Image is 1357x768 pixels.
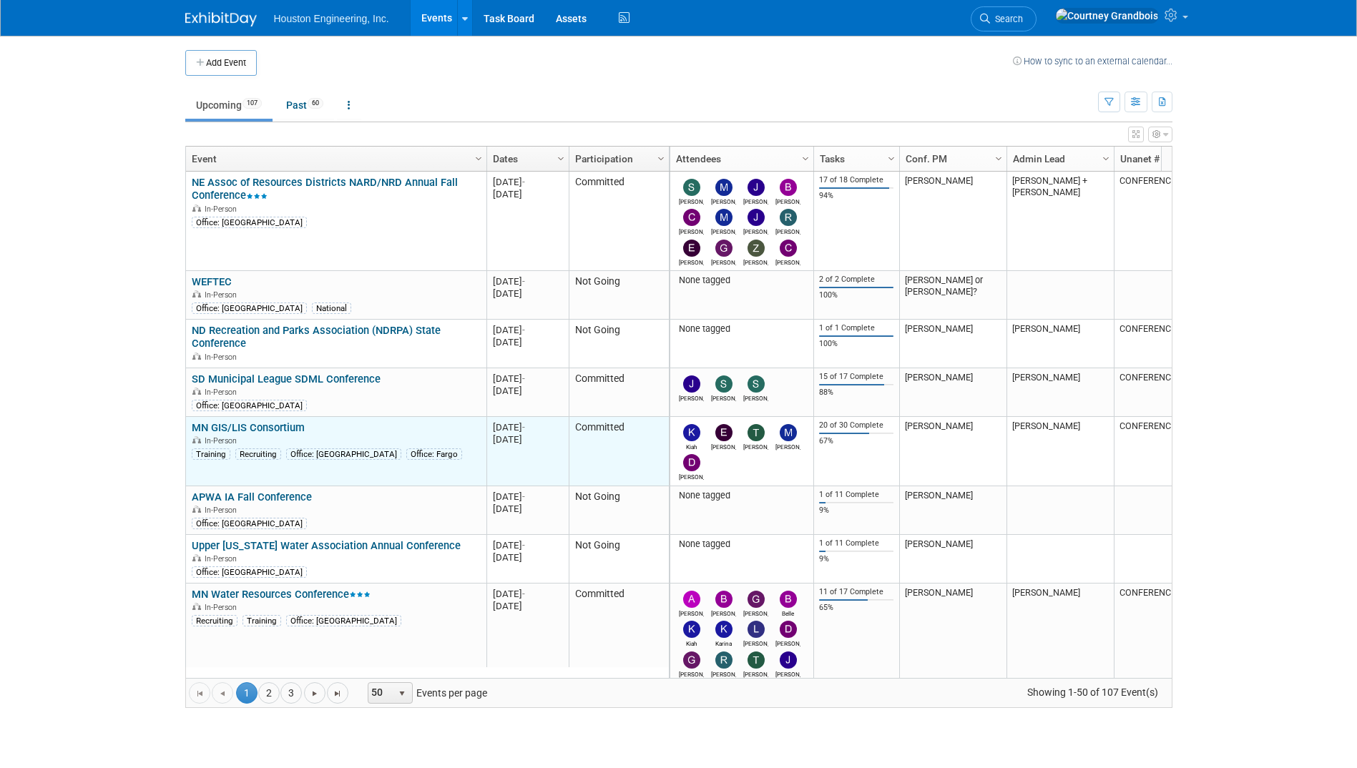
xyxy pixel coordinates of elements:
[743,226,768,235] div: Jacob Garder
[1014,682,1171,702] span: Showing 1-50 of 107 Event(s)
[575,147,660,171] a: Participation
[205,554,241,563] span: In-Person
[819,436,893,446] div: 67%
[775,226,800,235] div: Ryan Roenigk
[569,368,669,417] td: Committed
[899,368,1006,417] td: [PERSON_NAME]
[899,417,1006,486] td: [PERSON_NAME]
[683,240,700,257] img: Ethan Miller
[899,486,1006,535] td: [PERSON_NAME]
[971,6,1037,31] a: Search
[683,209,700,226] img: Connor Kelley
[683,591,700,608] img: Alex Schmidt
[748,651,765,669] img: Tim Erickson
[286,448,401,460] div: Office: [GEOGRAPHIC_DATA]
[493,287,562,300] div: [DATE]
[715,424,733,441] img: Erik Nelson
[675,538,808,550] div: None tagged
[1013,147,1104,171] a: Admin Lead
[406,448,462,460] div: Office: Fargo
[192,324,441,350] a: ND Recreation and Parks Association (NDRPA) State Conference
[899,320,1006,368] td: [PERSON_NAME]
[192,217,307,228] div: Office: [GEOGRAPHIC_DATA]
[748,424,765,441] img: Tanner Wilson
[819,339,893,349] div: 100%
[493,324,562,336] div: [DATE]
[185,92,273,119] a: Upcoming107
[493,373,562,385] div: [DATE]
[192,400,307,411] div: Office: [GEOGRAPHIC_DATA]
[775,669,800,678] div: Josephine Khan
[522,422,525,433] span: -
[899,535,1006,584] td: [PERSON_NAME]
[569,584,669,714] td: Committed
[192,436,201,443] img: In-Person Event
[683,651,700,669] img: Greg Bowles
[493,385,562,397] div: [DATE]
[819,538,893,548] div: 1 of 11 Complete
[676,147,804,171] a: Attendees
[569,271,669,320] td: Not Going
[1100,153,1112,164] span: Column Settings
[286,615,401,626] div: Office: [GEOGRAPHIC_DATA]
[522,540,525,551] span: -
[493,176,562,188] div: [DATE]
[217,688,228,699] span: Go to the previous page
[780,240,797,257] img: Chris Furman
[192,176,458,202] a: NE Assoc of Resources Districts NARD/NRD Annual Fall Conference
[304,682,325,704] a: Go to the next page
[189,682,210,704] a: Go to the first page
[192,290,201,297] img: In-Person Event
[493,588,562,600] div: [DATE]
[235,448,281,460] div: Recruiting
[280,682,302,704] a: 3
[743,608,768,617] div: Griffin McComas
[679,638,704,647] div: Kiah Sagami
[192,566,307,578] div: Office: [GEOGRAPHIC_DATA]
[185,50,257,76] button: Add Event
[906,147,997,171] a: Conf. PM
[711,226,736,235] div: Mike Van Hove
[185,12,257,26] img: ExhibitDay
[493,503,562,515] div: [DATE]
[1006,172,1114,271] td: [PERSON_NAME] + [PERSON_NAME]
[743,196,768,205] div: Janel Kaufman
[1055,8,1159,24] img: Courtney Grandbois
[711,441,736,451] div: Erik Nelson
[711,638,736,647] div: Karina Hanson
[1006,368,1114,417] td: [PERSON_NAME]
[775,638,800,647] div: Drew Kessler
[655,153,667,164] span: Column Settings
[192,388,201,395] img: In-Person Event
[1114,172,1221,271] td: CONFERENCE-0015
[192,506,201,513] img: In-Person Event
[883,147,899,168] a: Column Settings
[522,177,525,187] span: -
[194,688,205,699] span: Go to the first page
[312,302,351,314] div: National
[683,179,700,196] img: Sara Mechtenberg
[819,490,893,500] div: 1 of 11 Complete
[258,682,280,704] a: 2
[679,441,704,451] div: Kiah Sagami
[780,424,797,441] img: Megan Otten
[205,388,241,397] span: In-Person
[748,591,765,608] img: Griffin McComas
[309,688,320,699] span: Go to the next page
[711,608,736,617] div: Bret Zimmerman
[800,153,811,164] span: Column Settings
[205,353,241,362] span: In-Person
[819,175,893,185] div: 17 of 18 Complete
[569,486,669,535] td: Not Going
[522,276,525,287] span: -
[711,196,736,205] div: Michael Sotak
[493,188,562,200] div: [DATE]
[1114,368,1221,417] td: CONFERENCE-0019
[653,147,669,168] a: Column Settings
[748,240,765,257] img: Zach Herrmann
[493,275,562,287] div: [DATE]
[1114,417,1221,486] td: CONFERENCE-0012
[715,651,733,669] img: Rachel Olm
[243,98,262,109] span: 107
[748,209,765,226] img: Jacob Garder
